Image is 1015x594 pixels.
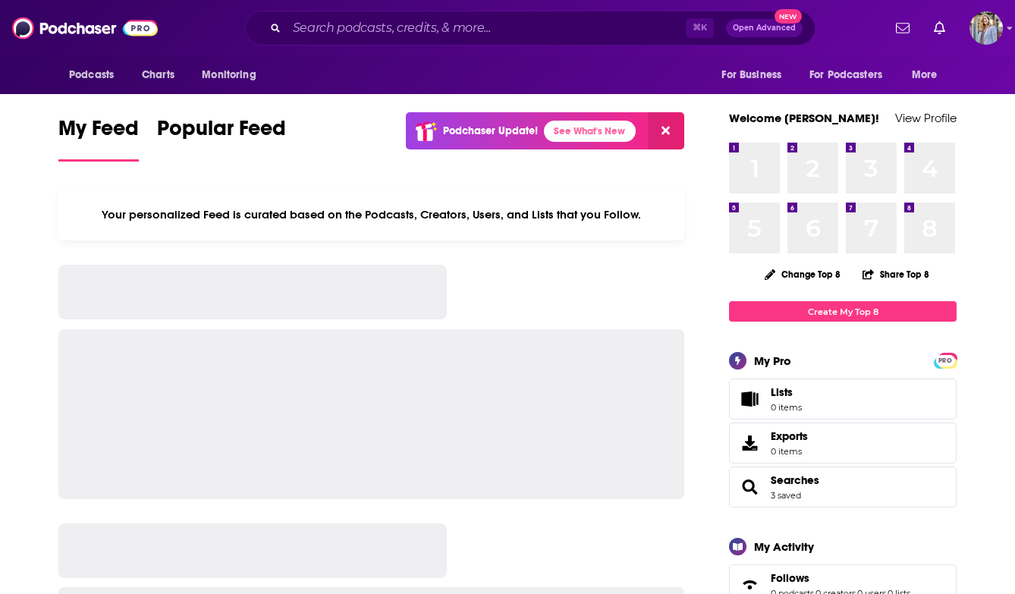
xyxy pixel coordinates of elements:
button: Open AdvancedNew [726,19,803,37]
button: open menu [711,61,800,90]
a: View Profile [895,111,957,125]
button: Show profile menu [969,11,1003,45]
span: More [912,64,938,86]
button: Share Top 8 [862,259,930,289]
a: Charts [132,61,184,90]
span: Lists [734,388,765,410]
button: open menu [191,61,275,90]
a: Welcome [PERSON_NAME]! [729,111,879,125]
a: Searches [734,476,765,498]
a: My Feed [58,115,139,162]
a: Show notifications dropdown [928,15,951,41]
a: 3 saved [771,490,801,501]
a: See What's New [544,121,636,142]
span: Podcasts [69,64,114,86]
span: Exports [734,432,765,454]
a: Follows [771,571,910,585]
a: Show notifications dropdown [890,15,916,41]
p: Podchaser Update! [443,124,538,137]
img: User Profile [969,11,1003,45]
span: PRO [936,355,954,366]
a: Exports [729,423,957,464]
div: Search podcasts, credits, & more... [245,11,815,46]
button: open menu [800,61,904,90]
button: open menu [901,61,957,90]
div: My Activity [754,539,814,554]
span: My Feed [58,115,139,150]
img: Podchaser - Follow, Share and Rate Podcasts [12,14,158,42]
div: My Pro [754,354,791,368]
input: Search podcasts, credits, & more... [287,16,686,40]
div: Your personalized Feed is curated based on the Podcasts, Creators, Users, and Lists that you Follow. [58,189,684,240]
span: 0 items [771,446,808,457]
span: ⌘ K [686,18,714,38]
span: 0 items [771,402,802,413]
span: Monitoring [202,64,256,86]
span: Lists [771,385,802,399]
span: Popular Feed [157,115,286,150]
span: For Podcasters [809,64,882,86]
span: Searches [729,467,957,508]
a: Searches [771,473,819,487]
a: Create My Top 8 [729,301,957,322]
span: New [775,9,802,24]
span: Follows [771,571,809,585]
button: Change Top 8 [756,265,850,284]
span: Open Advanced [733,24,796,32]
span: Charts [142,64,174,86]
a: Lists [729,379,957,420]
a: PRO [936,354,954,366]
a: Popular Feed [157,115,286,162]
span: Exports [771,429,808,443]
button: open menu [58,61,134,90]
span: For Business [721,64,781,86]
span: Lists [771,385,793,399]
span: Logged in as JFMuntsinger [969,11,1003,45]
